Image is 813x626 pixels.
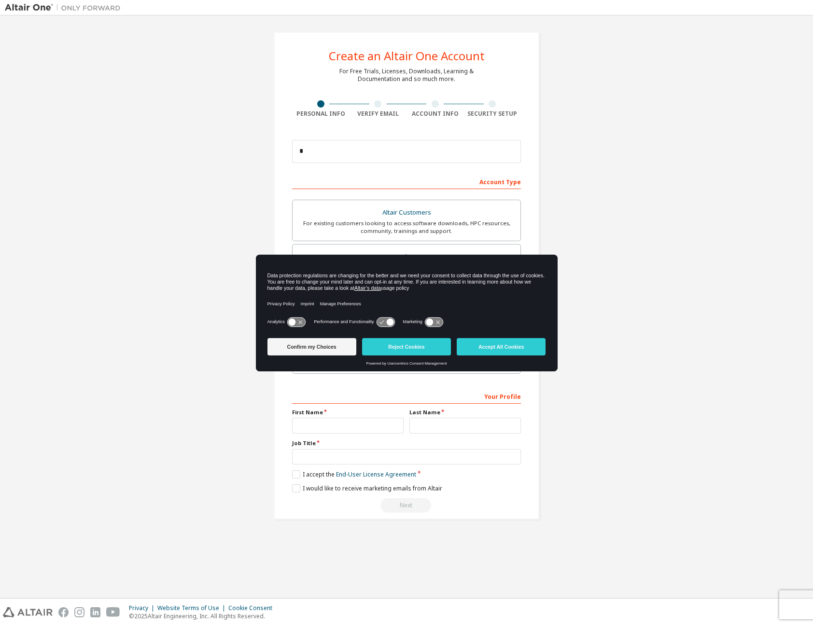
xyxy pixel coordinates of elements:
[3,607,53,617] img: altair_logo.svg
[298,250,515,264] div: Students
[292,498,521,513] div: Read and acccept EULA to continue
[409,408,521,416] label: Last Name
[298,219,515,235] div: For existing customers looking to access software downloads, HPC resources, community, trainings ...
[292,388,521,404] div: Your Profile
[5,3,126,13] img: Altair One
[336,470,416,478] a: End-User License Agreement
[74,607,84,617] img: instagram.svg
[106,607,120,617] img: youtube.svg
[292,110,350,118] div: Personal Info
[350,110,407,118] div: Verify Email
[129,612,278,620] p: © 2025 Altair Engineering, Inc. All Rights Reserved.
[228,604,278,612] div: Cookie Consent
[157,604,228,612] div: Website Terms of Use
[339,68,474,83] div: For Free Trials, Licenses, Downloads, Learning & Documentation and so much more.
[406,110,464,118] div: Account Info
[129,604,157,612] div: Privacy
[292,439,521,447] label: Job Title
[292,470,416,478] label: I accept the
[292,484,442,492] label: I would like to receive marketing emails from Altair
[298,206,515,219] div: Altair Customers
[58,607,69,617] img: facebook.svg
[90,607,100,617] img: linkedin.svg
[292,174,521,189] div: Account Type
[292,408,404,416] label: First Name
[329,50,485,62] div: Create an Altair One Account
[464,110,521,118] div: Security Setup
